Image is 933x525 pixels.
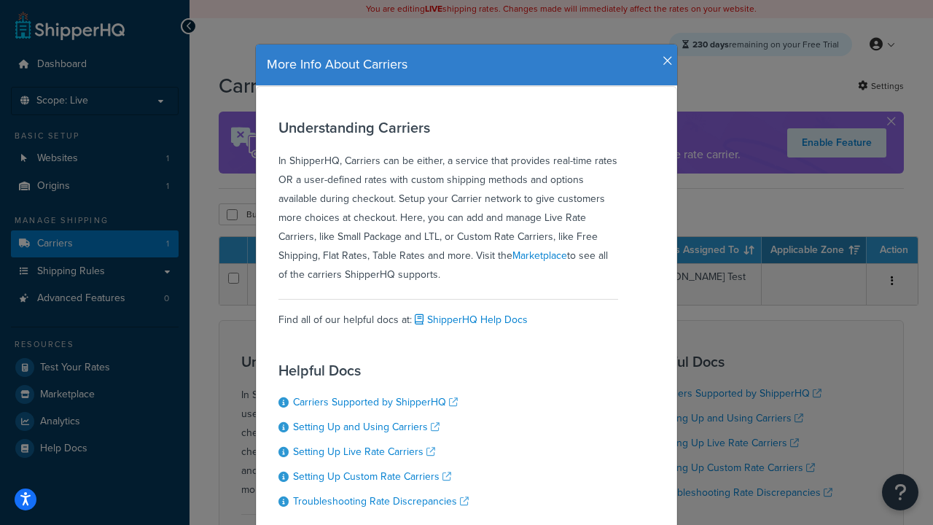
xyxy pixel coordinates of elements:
a: Marketplace [512,248,567,263]
a: ShipperHQ Help Docs [412,312,528,327]
a: Setting Up Live Rate Carriers [293,444,435,459]
a: Troubleshooting Rate Discrepancies [293,494,469,509]
a: Setting Up Custom Rate Carriers [293,469,451,484]
h3: Helpful Docs [278,362,469,378]
div: In ShipperHQ, Carriers can be either, a service that provides real-time rates OR a user-defined r... [278,120,618,284]
div: Find all of our helpful docs at: [278,299,618,330]
h3: Understanding Carriers [278,120,618,136]
a: Carriers Supported by ShipperHQ [293,394,458,410]
a: Setting Up and Using Carriers [293,419,440,435]
h4: More Info About Carriers [267,55,666,74]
